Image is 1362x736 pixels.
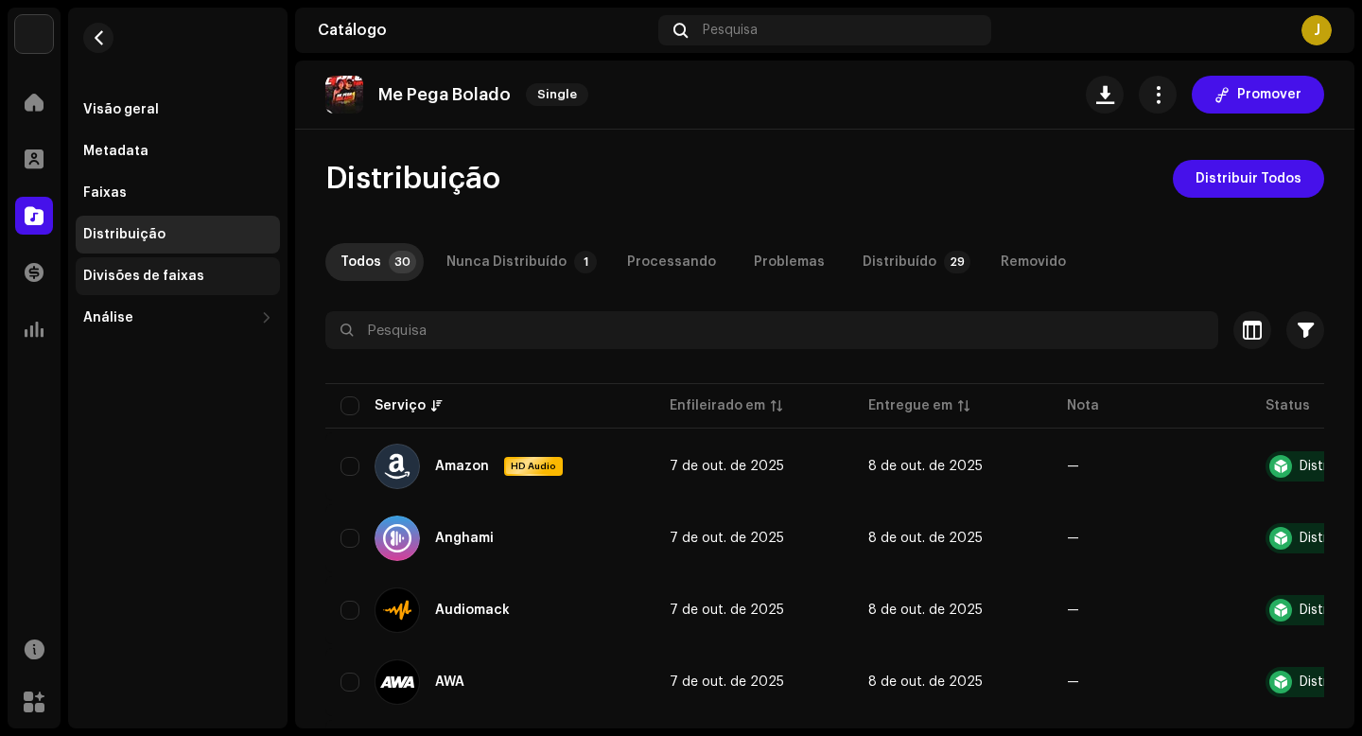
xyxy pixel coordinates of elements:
span: HD Audio [506,460,561,473]
div: J [1301,15,1332,45]
div: Metadata [83,144,148,159]
button: Promover [1192,76,1324,114]
span: 7 de out. de 2025 [670,460,784,473]
span: Pesquisa [703,23,758,38]
div: Análise [83,310,133,325]
div: Nunca Distribuído [446,243,567,281]
div: Entregue em [868,396,952,415]
div: Removido [1001,243,1066,281]
div: Enfileirado em [670,396,765,415]
div: Divisões de faixas [83,269,204,284]
span: 7 de out. de 2025 [670,675,784,689]
re-m-nav-item: Distribuição [76,216,280,254]
div: Faixas [83,185,127,201]
div: Amazon [435,460,489,473]
div: Distribuição [83,227,166,242]
span: Single [526,83,588,106]
re-m-nav-dropdown: Análise [76,299,280,337]
re-a-table-badge: — [1067,460,1079,473]
span: Distribuir Todos [1196,160,1301,198]
img: 74bdb2b1-041b-49cc-8c33-50591317e51b [325,76,363,114]
span: 8 de out. de 2025 [868,532,983,545]
div: Problemas [754,243,825,281]
div: Catálogo [318,23,651,38]
button: Distribuir Todos [1173,160,1324,198]
re-a-table-badge: — [1067,604,1079,617]
re-m-nav-item: Faixas [76,174,280,212]
div: AWA [435,675,464,689]
p-badge: 29 [944,251,970,273]
div: Processando [627,243,716,281]
div: Todos [340,243,381,281]
re-m-nav-item: Metadata [76,132,280,170]
img: 71bf27a5-dd94-4d93-852c-61362381b7db [15,15,53,53]
input: Pesquisa [325,311,1218,349]
re-m-nav-item: Visão geral [76,91,280,129]
span: Promover [1237,76,1301,114]
span: 8 de out. de 2025 [868,604,983,617]
p-badge: 30 [389,251,416,273]
span: 7 de out. de 2025 [670,604,784,617]
span: 8 de out. de 2025 [868,460,983,473]
span: 7 de out. de 2025 [670,532,784,545]
re-a-table-badge: — [1067,675,1079,689]
p: Me Pega Bolado [378,85,511,105]
p-badge: 1 [574,251,597,273]
re-a-table-badge: — [1067,532,1079,545]
div: Visão geral [83,102,159,117]
span: Distribuição [325,160,500,198]
div: Audiomack [435,604,510,617]
div: Distribuído [863,243,936,281]
re-m-nav-item: Divisões de faixas [76,257,280,295]
div: Anghami [435,532,494,545]
span: 8 de out. de 2025 [868,675,983,689]
div: Serviço [375,396,426,415]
